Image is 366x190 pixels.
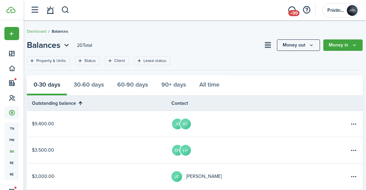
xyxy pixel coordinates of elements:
[4,27,19,40] button: Open menu
[4,168,19,180] a: re
[75,56,100,65] filter-tag: Open filter
[171,171,182,182] avatar-text: JE
[316,111,363,137] a: Open menu
[105,56,129,65] filter-tag: Open filter
[350,172,358,181] button: Open menu
[27,28,46,34] a: Dashboard
[186,174,222,179] table-profile-info-text: [PERSON_NAME]
[27,39,71,51] button: Open menu
[316,163,363,189] a: Open menu
[27,111,171,137] a: $9,400.00
[27,39,71,51] button: Balances
[172,145,183,156] avatar-text: KH
[27,163,171,189] a: $3,000.00
[327,8,344,13] span: Pristine Properties Management
[347,5,358,16] img: Pristine Properties Management
[350,146,358,154] button: Open menu
[277,39,320,51] button: Money out
[27,137,171,163] a: $3,500.00
[52,28,68,34] span: Balances
[61,4,70,16] button: Search
[193,75,226,95] button: All time
[171,111,316,137] a: JEBT
[4,157,19,168] a: re
[155,75,193,95] button: 90+ days
[4,146,19,157] a: bn
[77,42,92,49] header-page-total: 20 Total
[84,58,96,64] filter-tag-label: Status
[111,75,155,95] button: 60-90 days
[27,39,60,51] span: Balances
[323,39,363,51] button: Money in
[172,119,183,129] avatar-text: JE
[316,137,363,163] a: Open menu
[4,123,19,134] a: tn
[44,2,56,19] a: Notifications
[6,7,15,13] img: TenantCloud
[277,39,320,51] button: Open menu
[134,56,170,65] filter-tag: Open filter
[323,39,363,51] button: Open menu
[350,120,358,128] button: Open menu
[171,163,316,189] a: JE[PERSON_NAME]
[114,58,125,64] filter-tag-label: Client
[67,75,111,95] button: 30-60 days
[301,4,312,16] button: Open resource center
[36,58,66,64] filter-tag-label: Property & Units
[27,56,70,65] filter-tag: Open filter
[171,137,316,163] a: KHLH
[144,58,166,64] filter-tag-label: Lease status
[180,145,191,156] avatar-text: LH
[171,100,316,107] th: Contact
[180,119,191,129] avatar-text: BT
[4,134,19,146] a: pm
[27,99,171,107] th: Sort
[285,2,298,19] a: Messaging
[28,4,41,17] button: Open sidebar
[288,10,299,16] span: +99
